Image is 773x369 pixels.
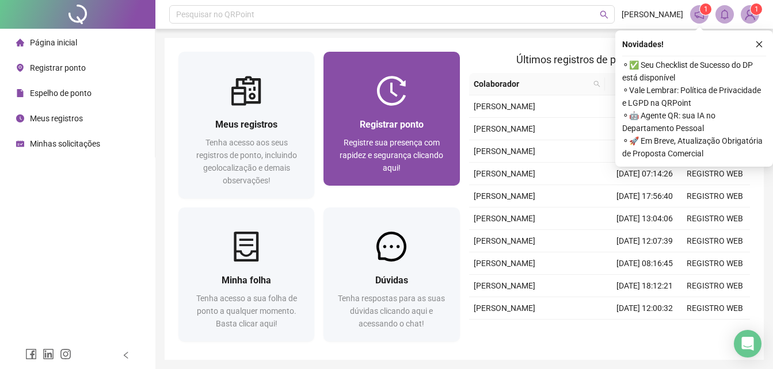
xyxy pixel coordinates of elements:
[680,163,750,185] td: REGISTRO WEB
[474,78,589,90] span: Colaborador
[622,134,766,160] span: ⚬ 🚀 Em Breve, Atualização Obrigatória de Proposta Comercial
[474,169,535,178] span: [PERSON_NAME]
[680,207,750,230] td: REGISTRO WEB
[610,207,680,230] td: [DATE] 13:04:06
[474,236,535,245] span: [PERSON_NAME]
[694,9,705,20] span: notification
[680,320,750,342] td: REGISTRO WEB
[474,147,535,156] span: [PERSON_NAME]
[680,230,750,252] td: REGISTRO WEB
[622,109,766,134] span: ⚬ 🤖 Agente QR: sua IA no Departamento Pessoal
[610,78,659,90] span: Data/Hora
[474,102,535,111] span: [PERSON_NAME]
[60,348,71,360] span: instagram
[196,294,297,328] span: Tenha acesso a sua folha de ponto a qualquer momento. Basta clicar aqui!
[338,294,445,328] span: Tenha respostas para as suas dúvidas clicando aqui e acessando o chat!
[610,297,680,320] td: [DATE] 12:00:32
[474,191,535,201] span: [PERSON_NAME]
[16,64,24,72] span: environment
[622,8,683,21] span: [PERSON_NAME]
[30,89,92,98] span: Espelho de ponto
[340,138,443,172] span: Registre sua presença com rapidez e segurança clicando aqui!
[610,185,680,207] td: [DATE] 17:56:40
[16,140,24,148] span: schedule
[680,275,750,297] td: REGISTRO WEB
[700,3,711,15] sup: 1
[222,275,271,286] span: Minha folha
[610,140,680,163] td: [DATE] 12:59:58
[741,6,759,23] img: 85647
[25,348,37,360] span: facebook
[474,124,535,133] span: [PERSON_NAME]
[360,119,424,130] span: Registrar ponto
[610,95,680,118] td: [DATE] 19:04:45
[734,330,761,358] div: Open Intercom Messenger
[610,163,680,185] td: [DATE] 07:14:26
[474,303,535,313] span: [PERSON_NAME]
[751,3,762,15] sup: Atualize o seu contato no menu Meus Dados
[680,185,750,207] td: REGISTRO WEB
[516,53,702,66] span: Últimos registros de ponto sincronizados
[196,138,297,185] span: Tenha acesso aos seus registros de ponto, incluindo geolocalização e demais observações!
[30,139,100,148] span: Minhas solicitações
[178,52,314,198] a: Meus registrosTenha acesso aos seus registros de ponto, incluindo geolocalização e demais observa...
[43,348,54,360] span: linkedin
[474,214,535,223] span: [PERSON_NAME]
[610,252,680,275] td: [DATE] 08:16:45
[610,118,680,140] td: [DATE] 13:55:45
[622,38,664,51] span: Novidades !
[474,259,535,268] span: [PERSON_NAME]
[605,73,673,95] th: Data/Hora
[122,351,130,359] span: left
[178,207,314,341] a: Minha folhaTenha acesso a sua folha de ponto a qualquer momento. Basta clicar aqui!
[610,275,680,297] td: [DATE] 18:12:21
[323,207,459,341] a: DúvidasTenha respostas para as suas dúvidas clicando aqui e acessando o chat!
[704,5,708,13] span: 1
[30,114,83,123] span: Meus registros
[680,252,750,275] td: REGISTRO WEB
[30,38,77,47] span: Página inicial
[600,10,608,19] span: search
[16,89,24,97] span: file
[591,75,603,93] span: search
[593,80,600,87] span: search
[16,114,24,122] span: clock-circle
[16,39,24,47] span: home
[30,63,86,72] span: Registrar ponto
[610,320,680,342] td: [DATE] 07:57:55
[323,52,459,186] a: Registrar pontoRegistre sua presença com rapidez e segurança clicando aqui!
[719,9,730,20] span: bell
[474,281,535,290] span: [PERSON_NAME]
[610,230,680,252] td: [DATE] 12:07:39
[622,84,766,109] span: ⚬ Vale Lembrar: Política de Privacidade e LGPD na QRPoint
[755,5,759,13] span: 1
[680,297,750,320] td: REGISTRO WEB
[622,59,766,84] span: ⚬ ✅ Seu Checklist de Sucesso do DP está disponível
[375,275,408,286] span: Dúvidas
[755,40,763,48] span: close
[215,119,277,130] span: Meus registros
